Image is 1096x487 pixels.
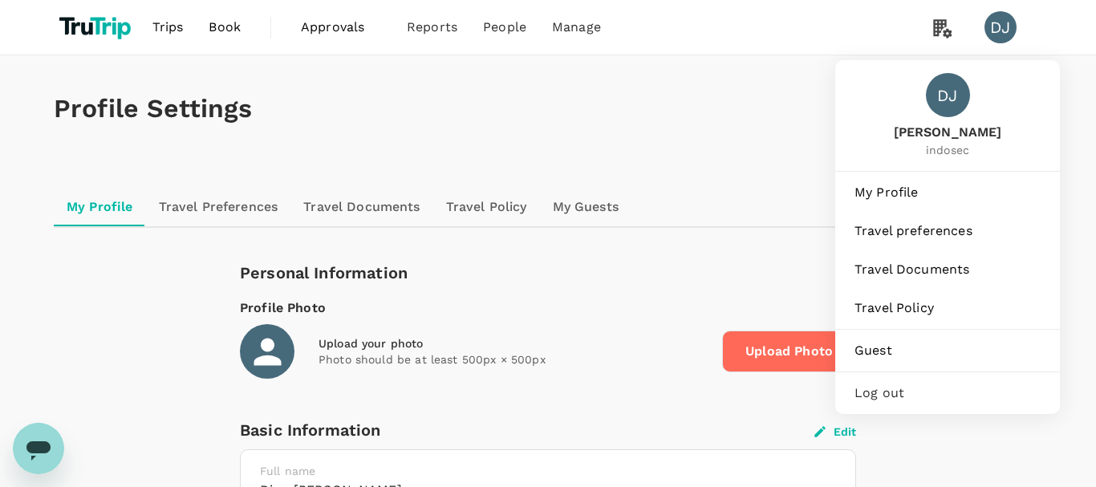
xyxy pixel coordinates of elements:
[146,188,291,226] a: Travel Preferences
[842,252,1053,287] a: Travel Documents
[407,18,457,37] span: Reports
[842,175,1053,210] a: My Profile
[433,188,540,226] a: Travel Policy
[842,333,1053,368] a: Guest
[240,417,814,443] div: Basic Information
[854,260,1041,279] span: Travel Documents
[260,463,836,479] p: Full name
[552,18,601,37] span: Manage
[854,183,1041,202] span: My Profile
[209,18,241,37] span: Book
[483,18,526,37] span: People
[894,142,1002,158] span: indosec
[814,424,856,439] button: Edit
[240,298,856,318] div: Profile Photo
[842,375,1053,411] div: Log out
[854,384,1041,403] span: Log out
[54,94,1042,124] h1: Profile Settings
[854,221,1041,241] span: Travel preferences
[290,188,432,226] a: Travel Documents
[984,11,1017,43] div: DJ
[842,290,1053,326] a: Travel Policy
[240,260,856,286] div: Personal Information
[54,188,146,226] a: My Profile
[54,10,140,45] img: TruTrip logo
[842,213,1053,249] a: Travel preferences
[301,18,381,37] span: Approvals
[319,351,709,367] p: Photo should be at least 500px × 500px
[722,331,856,372] span: Upload Photo
[854,341,1041,360] span: Guest
[854,298,1041,318] span: Travel Policy
[894,124,1002,142] span: [PERSON_NAME]
[152,18,184,37] span: Trips
[319,335,709,351] div: Upload your photo
[540,188,631,226] a: My Guests
[13,423,64,474] iframe: Button to launch messaging window
[926,73,970,117] div: DJ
